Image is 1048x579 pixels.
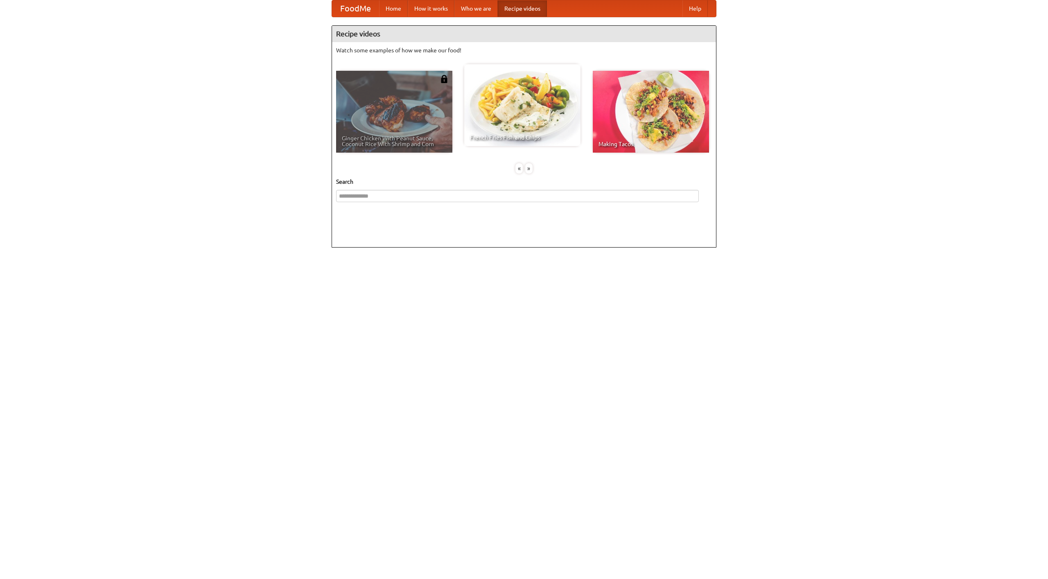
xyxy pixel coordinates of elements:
p: Watch some examples of how we make our food! [336,46,712,54]
div: » [525,163,533,173]
h5: Search [336,178,712,186]
span: Making Tacos [599,141,703,147]
a: Recipe videos [498,0,547,17]
a: FoodMe [332,0,379,17]
a: Making Tacos [593,71,709,153]
h4: Recipe videos [332,26,716,42]
a: Home [379,0,408,17]
a: Help [682,0,708,17]
a: How it works [408,0,454,17]
span: French Fries Fish and Chips [470,135,575,140]
img: 483408.png [440,75,448,83]
div: « [515,163,523,173]
a: French Fries Fish and Chips [464,64,580,146]
a: Who we are [454,0,498,17]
